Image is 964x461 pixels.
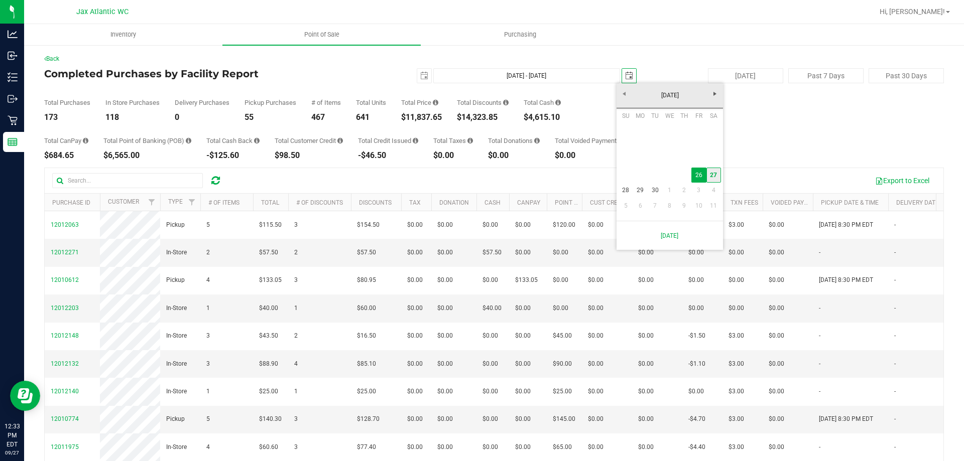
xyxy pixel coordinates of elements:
span: Hi, [PERSON_NAME]! [880,8,945,16]
a: Voided Payment [771,199,820,206]
div: $4,615.10 [524,113,561,121]
span: $0.00 [688,303,704,313]
span: $0.00 [437,414,453,424]
span: $0.00 [515,442,531,452]
span: [DATE] 8:30 PM EDT [819,220,873,230]
span: $0.00 [553,303,568,313]
span: $0.00 [638,331,654,341]
span: $0.00 [515,414,531,424]
span: $25.00 [357,387,376,396]
a: Purchase ID [52,199,90,206]
th: Wednesday [662,108,677,123]
div: Total Credit Issued [358,137,418,144]
span: 1 [294,387,298,396]
span: $0.00 [688,275,704,285]
span: -$1.50 [688,331,705,341]
span: $57.50 [259,248,278,257]
i: Sum of the successful, non-voided point-of-banking payment transactions, both via payment termina... [186,137,191,144]
span: $0.00 [769,248,784,257]
span: $0.00 [638,387,654,396]
span: - [894,387,896,396]
i: Sum of the successful, non-voided cash payment transactions for all purchases in the date range. ... [555,99,561,106]
span: 1 [206,387,210,396]
span: $0.00 [769,387,784,396]
span: $128.70 [357,414,380,424]
span: - [819,303,820,313]
span: $0.00 [407,220,423,230]
span: 5 [206,220,210,230]
span: $90.00 [553,359,572,369]
span: $0.00 [515,331,531,341]
span: $0.00 [483,275,498,285]
span: $3.00 [729,414,744,424]
span: $0.00 [769,331,784,341]
span: In-Store [166,359,187,369]
span: $43.50 [259,331,278,341]
span: 2 [294,331,298,341]
a: Customer [108,198,139,205]
div: $6,565.00 [103,151,191,160]
a: 1 [662,183,677,198]
div: 173 [44,113,90,121]
inline-svg: Retail [8,115,18,125]
span: 4 [294,359,298,369]
span: $25.00 [259,387,278,396]
a: 5 [619,198,633,214]
span: $0.00 [553,275,568,285]
div: Delivery Purchases [175,99,229,106]
h4: Completed Purchases by Facility Report [44,68,344,79]
span: $0.00 [588,331,604,341]
div: 467 [311,113,341,121]
span: Pickup [166,275,185,285]
span: Point of Sale [291,30,353,39]
span: $120.00 [553,220,575,230]
div: # of Items [311,99,341,106]
th: Saturday [706,108,721,123]
i: Sum of the cash-back amounts from rounded-up electronic payments for all purchases in the date ra... [254,137,260,144]
span: $0.00 [515,387,531,396]
span: $3.00 [729,387,744,396]
a: [DATE] [622,225,717,246]
a: Filter [144,194,160,211]
th: Sunday [619,108,633,123]
a: Point of Banking (POB) [555,199,626,206]
span: $3.00 [729,359,744,369]
span: $0.00 [688,248,704,257]
span: $140.30 [259,414,282,424]
span: 2 [294,248,298,257]
span: $0.00 [769,414,784,424]
div: Total Customer Credit [275,137,343,144]
button: Export to Excel [869,172,936,189]
div: $0.00 [433,151,473,160]
span: $0.00 [729,303,744,313]
a: Purchasing [421,24,619,45]
a: Donation [439,199,469,206]
i: Sum of the successful, non-voided CanPay payment transactions for all purchases in the date range. [83,137,88,144]
span: $0.00 [638,442,654,452]
span: $0.00 [588,359,604,369]
iframe: Resource center [10,381,40,411]
span: $0.00 [729,275,744,285]
inline-svg: Inbound [8,51,18,61]
div: -$125.60 [206,151,260,160]
span: $0.00 [483,331,498,341]
span: $0.00 [483,220,498,230]
span: 12011975 [51,443,79,450]
td: Current focused date is Friday, September 26, 2025 [691,168,706,183]
a: 10 [691,198,706,214]
span: 4 [206,442,210,452]
a: Pickup Date & Time [821,199,879,206]
span: $0.00 [769,275,784,285]
span: $0.00 [769,220,784,230]
span: $0.00 [407,248,423,257]
span: $0.00 [437,359,453,369]
span: $0.00 [769,442,784,452]
div: Total Point of Banking (POB) [103,137,191,144]
span: $0.00 [769,359,784,369]
span: $0.00 [407,414,423,424]
a: 28 [619,183,633,198]
span: $3.00 [729,331,744,341]
th: Monday [633,108,648,123]
span: $0.00 [729,248,744,257]
span: - [894,220,896,230]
